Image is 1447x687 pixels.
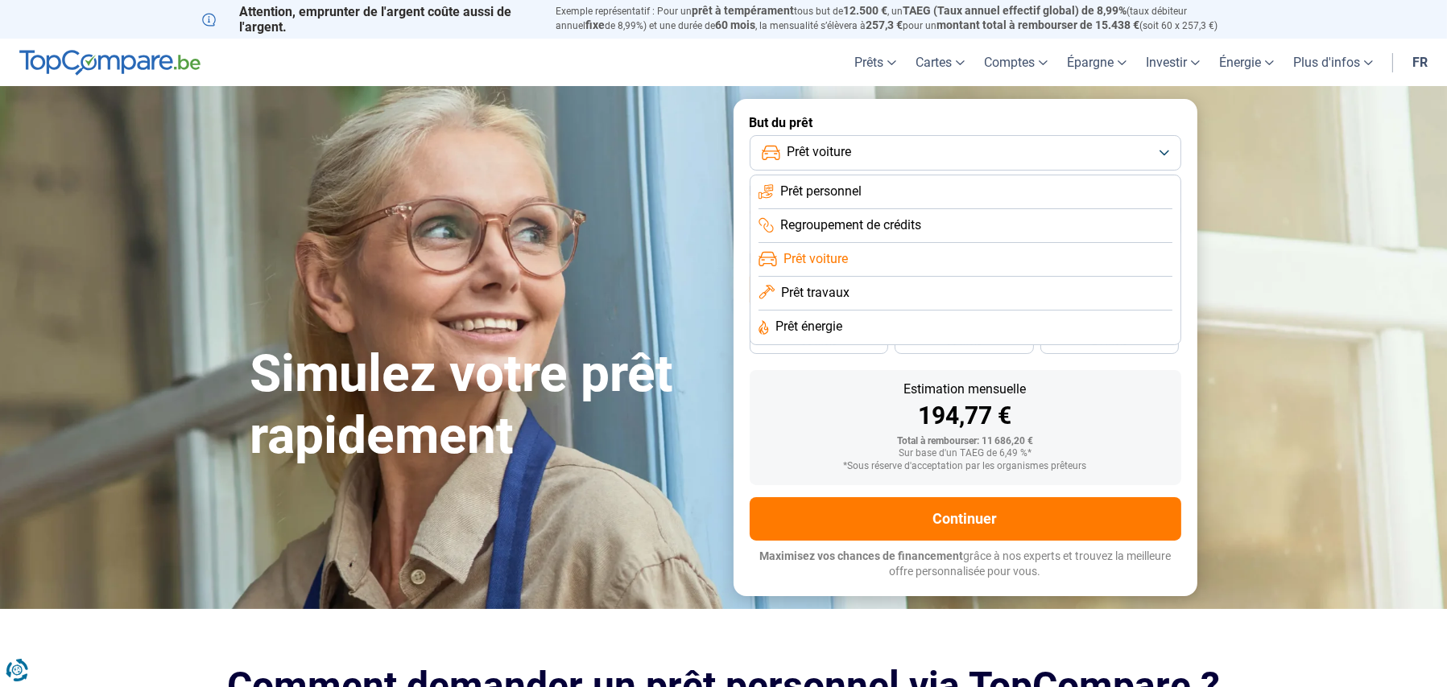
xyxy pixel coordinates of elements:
[750,497,1181,541] button: Continuer
[946,337,982,347] span: 30 mois
[937,19,1140,31] span: montant total à rembourser de 15.438 €
[845,39,906,86] a: Prêts
[19,50,201,76] img: TopCompare
[787,143,851,161] span: Prêt voiture
[750,549,1181,580] p: grâce à nos experts et trouvez la meilleure offre personnalisée pour vous.
[250,343,714,467] h1: Simulez votre prêt rapidement
[716,19,756,31] span: 60 mois
[692,4,795,17] span: prêt à tempérament
[763,436,1168,447] div: Total à rembourser: 11 686,20 €
[780,216,921,234] span: Regroupement de crédits
[556,4,1246,33] p: Exemple représentatif : Pour un tous but de , un (taux débiteur annuel de 8,99%) et une durée de ...
[974,39,1057,86] a: Comptes
[903,4,1127,17] span: TAEG (Taux annuel effectif global) de 8,99%
[844,4,888,17] span: 12.500 €
[750,135,1181,171] button: Prêt voiture
[780,183,862,200] span: Prêt personnel
[775,318,842,335] span: Prêt énergie
[763,448,1168,459] div: Sur base d'un TAEG de 6,49 %*
[1403,39,1437,86] a: fr
[866,19,903,31] span: 257,3 €
[801,337,837,347] span: 36 mois
[202,4,537,35] p: Attention, emprunter de l'argent coûte aussi de l'argent.
[781,284,850,302] span: Prêt travaux
[586,19,606,31] span: fixe
[1057,39,1136,86] a: Épargne
[763,383,1168,396] div: Estimation mensuelle
[750,115,1181,130] label: But du prêt
[763,461,1168,472] div: *Sous réserve d'acceptation par les organismes prêteurs
[783,250,848,268] span: Prêt voiture
[1209,39,1284,86] a: Énergie
[1136,39,1209,86] a: Investir
[1092,337,1127,347] span: 24 mois
[906,39,974,86] a: Cartes
[759,549,963,562] span: Maximisez vos chances de financement
[763,404,1168,428] div: 194,77 €
[1284,39,1383,86] a: Plus d'infos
